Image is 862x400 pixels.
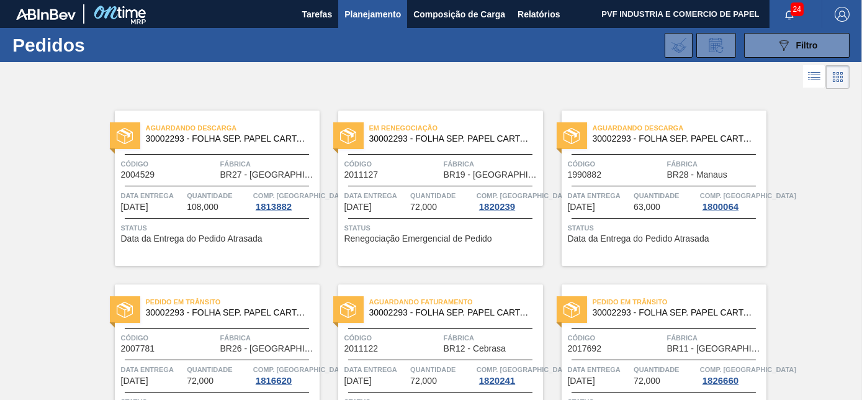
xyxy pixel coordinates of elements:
[413,7,505,22] span: Composição de Carga
[410,376,437,386] span: 72,000
[344,234,492,243] span: Renegociação Emergencial de Pedido
[477,376,518,386] div: 1820241
[121,158,217,170] span: Código
[187,189,250,202] span: Quantidade
[803,65,826,89] div: Visão em Lista
[568,332,664,344] span: Código
[700,202,741,212] div: 1800064
[444,158,540,170] span: Fábrica
[96,111,320,266] a: statusAguardando Descarga30002293 - FOLHA SEP. PAPEL CARTAO 1200x1000M 350gCódigo2004529FábricaBR...
[563,128,580,144] img: status
[477,363,573,376] span: Comp. Carga
[344,344,379,353] span: 2011122
[220,158,317,170] span: Fábrica
[121,363,184,376] span: Data entrega
[444,332,540,344] span: Fábrica
[121,344,155,353] span: 2007781
[593,134,756,143] span: 30002293 - FOLHA SEP. PAPEL CARTAO 1200x1000M 350g
[410,202,437,212] span: 72,000
[220,170,317,180] span: BR27 - Nova Minas
[16,9,76,20] img: TNhmsLtSVTkK8tSr43FrP2fwEKptu5GPRR3wAAAABJRU5ErkJggg==
[410,363,474,376] span: Quantidade
[477,202,518,212] div: 1820239
[593,308,756,317] span: 30002293 - FOLHA SEP. PAPEL CARTAO 1200x1000M 350g
[344,189,408,202] span: Data entrega
[253,376,294,386] div: 1816620
[444,344,506,353] span: BR12 - Cebrasa
[700,189,796,202] span: Comp. Carga
[667,332,763,344] span: Fábrica
[146,134,310,143] span: 30002293 - FOLHA SEP. PAPEL CARTAO 1200x1000M 350g
[700,189,763,212] a: Comp. [GEOGRAPHIC_DATA]1800064
[320,111,543,266] a: statusEm renegociação30002293 - FOLHA SEP. PAPEL CARTAO 1200x1000M 350gCódigo2011127FábricaBR19 -...
[187,363,250,376] span: Quantidade
[543,111,766,266] a: statusAguardando Descarga30002293 - FOLHA SEP. PAPEL CARTAO 1200x1000M 350gCódigo1990882FábricaBR...
[117,128,133,144] img: status
[344,222,540,234] span: Status
[121,222,317,234] span: Status
[796,40,818,50] span: Filtro
[121,376,148,386] span: 23/09/2025
[634,363,697,376] span: Quantidade
[146,296,320,308] span: Pedido em Trânsito
[568,189,631,202] span: Data entrega
[563,302,580,318] img: status
[568,234,709,243] span: Data da Entrega do Pedido Atrasada
[477,363,540,386] a: Comp. [GEOGRAPHIC_DATA]1820241
[344,7,401,22] span: Planejamento
[568,170,602,180] span: 1990882
[667,170,727,180] span: BR28 - Manaus
[667,344,763,353] span: BR11 - São Luís
[744,33,850,58] button: Filtro
[634,189,697,202] span: Quantidade
[410,189,474,202] span: Quantidade
[477,189,540,212] a: Comp. [GEOGRAPHIC_DATA]1820239
[344,158,441,170] span: Código
[770,6,809,23] button: Notificações
[302,7,332,22] span: Tarefas
[146,122,320,134] span: Aguardando Descarga
[344,376,372,386] span: 23/09/2025
[220,344,317,353] span: BR26 - Uberlândia
[568,202,595,212] span: 22/09/2025
[835,7,850,22] img: Logout
[121,170,155,180] span: 2004529
[369,296,543,308] span: Aguardando Faturamento
[220,332,317,344] span: Fábrica
[826,65,850,89] div: Visão em Cards
[634,202,660,212] span: 63,000
[369,122,543,134] span: Em renegociação
[444,170,540,180] span: BR19 - Nova Rio
[253,363,317,386] a: Comp. [GEOGRAPHIC_DATA]1816620
[518,7,560,22] span: Relatórios
[568,363,631,376] span: Data entrega
[369,134,533,143] span: 30002293 - FOLHA SEP. PAPEL CARTAO 1200x1000M 350g
[121,234,263,243] span: Data da Entrega do Pedido Atrasada
[117,302,133,318] img: status
[121,332,217,344] span: Código
[568,222,763,234] span: Status
[700,363,763,386] a: Comp. [GEOGRAPHIC_DATA]1826660
[568,376,595,386] span: 24/09/2025
[253,363,349,376] span: Comp. Carga
[344,363,408,376] span: Data entrega
[344,332,441,344] span: Código
[253,202,294,212] div: 1813882
[700,376,741,386] div: 1826660
[187,202,218,212] span: 108,000
[253,189,317,212] a: Comp. [GEOGRAPHIC_DATA]1813882
[121,202,148,212] span: 09/09/2025
[791,2,804,16] span: 24
[634,376,660,386] span: 72,000
[665,33,693,58] div: Importar Negociações dos Pedidos
[696,33,736,58] div: Solicitação de Revisão de Pedidos
[568,344,602,353] span: 2017692
[344,170,379,180] span: 2011127
[700,363,796,376] span: Comp. Carga
[12,38,187,52] h1: Pedidos
[344,202,372,212] span: 16/09/2025
[477,189,573,202] span: Comp. Carga
[340,128,356,144] img: status
[340,302,356,318] img: status
[568,158,664,170] span: Código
